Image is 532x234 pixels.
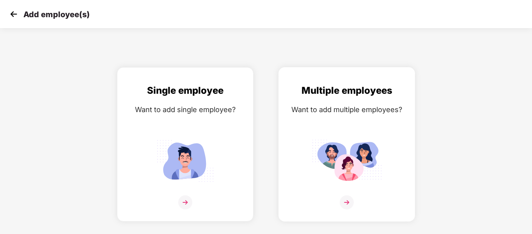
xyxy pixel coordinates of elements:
[125,104,245,115] div: Want to add single employee?
[23,10,90,19] p: Add employee(s)
[125,83,245,98] div: Single employee
[287,104,407,115] div: Want to add multiple employees?
[340,195,354,209] img: svg+xml;base64,PHN2ZyB4bWxucz0iaHR0cDovL3d3dy53My5vcmcvMjAwMC9zdmciIHdpZHRoPSIzNiIgaGVpZ2h0PSIzNi...
[287,83,407,98] div: Multiple employees
[8,8,20,20] img: svg+xml;base64,PHN2ZyB4bWxucz0iaHR0cDovL3d3dy53My5vcmcvMjAwMC9zdmciIHdpZHRoPSIzMCIgaGVpZ2h0PSIzMC...
[150,136,220,185] img: svg+xml;base64,PHN2ZyB4bWxucz0iaHR0cDovL3d3dy53My5vcmcvMjAwMC9zdmciIGlkPSJTaW5nbGVfZW1wbG95ZWUiIH...
[312,136,382,185] img: svg+xml;base64,PHN2ZyB4bWxucz0iaHR0cDovL3d3dy53My5vcmcvMjAwMC9zdmciIGlkPSJNdWx0aXBsZV9lbXBsb3llZS...
[178,195,192,209] img: svg+xml;base64,PHN2ZyB4bWxucz0iaHR0cDovL3d3dy53My5vcmcvMjAwMC9zdmciIHdpZHRoPSIzNiIgaGVpZ2h0PSIzNi...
